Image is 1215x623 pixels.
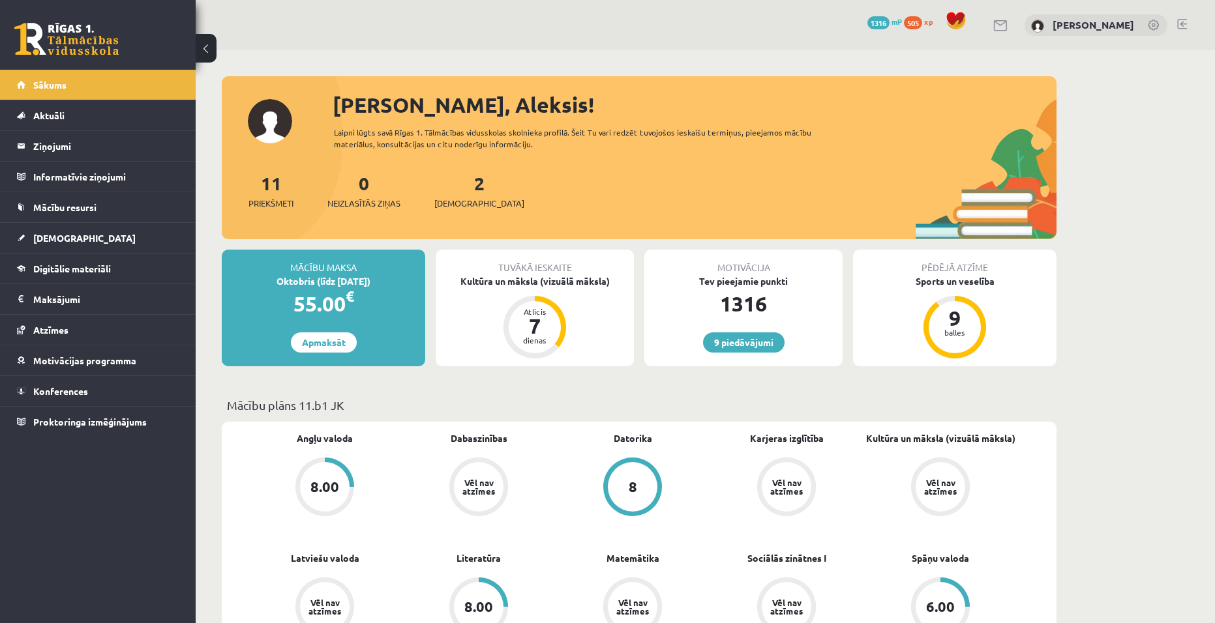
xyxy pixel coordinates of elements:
[17,315,179,345] a: Atzīmes
[1053,18,1134,31] a: [PERSON_NAME]
[222,250,425,274] div: Mācību maksa
[912,551,969,565] a: Spāņu valoda
[614,598,651,615] div: Vēl nav atzīmes
[346,287,354,306] span: €
[402,457,556,519] a: Vēl nav atzīmes
[750,431,824,445] a: Karjeras izglītība
[17,162,179,192] a: Informatīvie ziņojumi
[227,396,1051,414] p: Mācību plāns 11.b1 JK
[644,274,843,288] div: Tev pieejamie punkti
[924,16,933,27] span: xp
[457,551,501,565] a: Literatūra
[747,551,826,565] a: Sociālās zinātnes I
[310,480,339,494] div: 8.00
[307,598,343,615] div: Vēl nav atzīmes
[867,16,902,27] a: 1316 mP
[17,376,179,406] a: Konferences
[222,274,425,288] div: Oktobris (līdz [DATE])
[644,250,843,274] div: Motivācija
[556,457,710,519] a: 8
[892,16,902,27] span: mP
[436,274,634,360] a: Kultūra un māksla (vizuālā māksla) Atlicis 7 dienas
[17,131,179,161] a: Ziņojumi
[768,598,805,615] div: Vēl nav atzīmes
[248,457,402,519] a: 8.00
[515,308,554,315] div: Atlicis
[434,197,524,210] span: [DEMOGRAPHIC_DATA]
[33,324,68,336] span: Atzīmes
[935,328,974,336] div: balles
[703,332,785,353] a: 9 piedāvājumi
[853,250,1057,274] div: Pēdējā atzīme
[436,250,634,274] div: Tuvākā ieskaite
[291,551,359,565] a: Latviešu valoda
[33,263,111,274] span: Digitālie materiāli
[853,274,1057,360] a: Sports un veselība 9 balles
[904,16,922,29] span: 505
[863,457,1017,519] a: Vēl nav atzīmes
[436,274,634,288] div: Kultūra un māksla (vizuālā māksla)
[327,171,400,210] a: 0Neizlasītās ziņas
[248,171,293,210] a: 11Priekšmeti
[17,100,179,130] a: Aktuāli
[451,431,507,445] a: Dabaszinības
[14,23,119,55] a: Rīgas 1. Tālmācības vidusskola
[434,171,524,210] a: 2[DEMOGRAPHIC_DATA]
[17,70,179,100] a: Sākums
[17,407,179,437] a: Proktoringa izmēģinājums
[853,274,1057,288] div: Sports un veselība
[291,332,357,353] a: Apmaksāt
[33,201,97,213] span: Mācību resursi
[17,254,179,283] a: Digitālie materiāli
[33,284,179,314] legend: Maksājumi
[922,478,959,495] div: Vēl nav atzīmes
[17,223,179,253] a: [DEMOGRAPHIC_DATA]
[248,197,293,210] span: Priekšmeti
[33,162,179,192] legend: Informatīvie ziņojumi
[333,89,1057,121] div: [PERSON_NAME], Aleksis!
[33,385,88,397] span: Konferences
[17,192,179,222] a: Mācību resursi
[33,355,136,366] span: Motivācijas programma
[926,600,955,614] div: 6.00
[614,431,652,445] a: Datorika
[33,232,136,244] span: [DEMOGRAPHIC_DATA]
[33,79,67,91] span: Sākums
[866,431,1015,445] a: Kultūra un māksla (vizuālā māksla)
[33,109,65,121] span: Aktuāli
[327,197,400,210] span: Neizlasītās ziņas
[644,288,843,319] div: 1316
[17,284,179,314] a: Maksājumi
[629,480,637,494] div: 8
[1031,20,1044,33] img: Aleksis Āboliņš
[297,431,353,445] a: Angļu valoda
[768,478,805,495] div: Vēl nav atzīmes
[464,600,493,614] div: 8.00
[607,551,659,565] a: Matemātika
[17,345,179,375] a: Motivācijas programma
[515,315,554,336] div: 7
[867,16,890,29] span: 1316
[334,126,835,150] div: Laipni lūgts savā Rīgas 1. Tālmācības vidusskolas skolnieka profilā. Šeit Tu vari redzēt tuvojošo...
[33,416,147,427] span: Proktoringa izmēģinājums
[710,457,863,519] a: Vēl nav atzīmes
[33,131,179,161] legend: Ziņojumi
[460,478,497,495] div: Vēl nav atzīmes
[935,308,974,328] div: 9
[904,16,939,27] a: 505 xp
[515,336,554,344] div: dienas
[222,288,425,319] div: 55.00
